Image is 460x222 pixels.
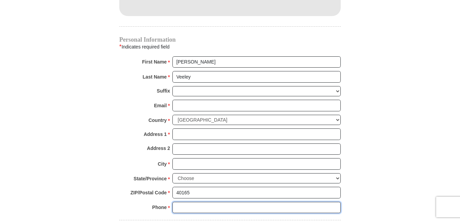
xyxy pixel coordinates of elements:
strong: Phone [152,203,167,212]
strong: First Name [142,57,167,67]
strong: Suffix [157,86,170,96]
strong: Address 2 [147,143,170,153]
strong: Email [154,101,167,110]
strong: Address 1 [144,129,167,139]
strong: Last Name [143,72,167,82]
strong: Country [149,115,167,125]
strong: City [158,159,167,169]
h4: Personal Information [119,37,341,42]
strong: State/Province [134,174,167,183]
strong: ZIP/Postal Code [131,188,167,197]
div: Indicates required field [119,42,341,51]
